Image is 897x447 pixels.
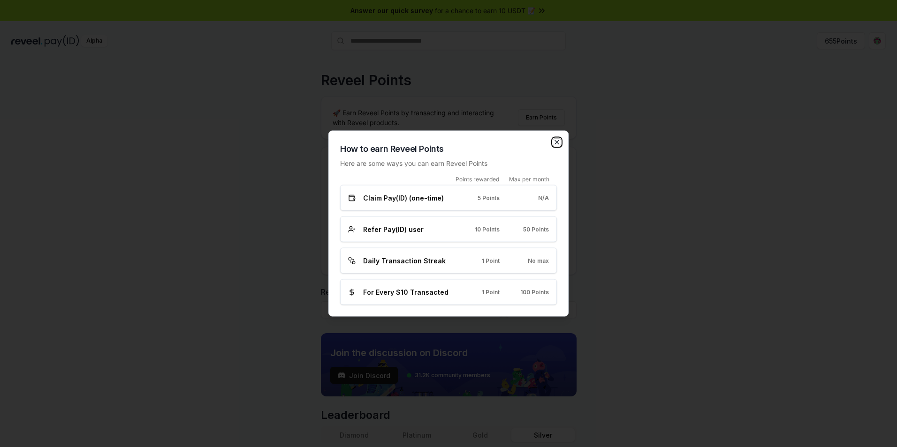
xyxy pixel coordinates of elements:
[340,158,557,168] p: Here are some ways you can earn Reveel Points
[363,193,444,203] span: Claim Pay(ID) (one-time)
[340,142,557,156] h2: How to earn Reveel Points
[456,176,499,183] span: Points rewarded
[538,194,549,201] span: N/A
[478,194,500,201] span: 5 Points
[363,287,448,297] span: For Every $10 Transacted
[528,257,549,264] span: No max
[363,224,424,234] span: Refer Pay(ID) user
[520,288,549,296] span: 100 Points
[475,225,500,233] span: 10 Points
[482,257,500,264] span: 1 Point
[509,176,549,183] span: Max per month
[523,225,549,233] span: 50 Points
[482,288,500,296] span: 1 Point
[363,256,446,266] span: Daily Transaction Streak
